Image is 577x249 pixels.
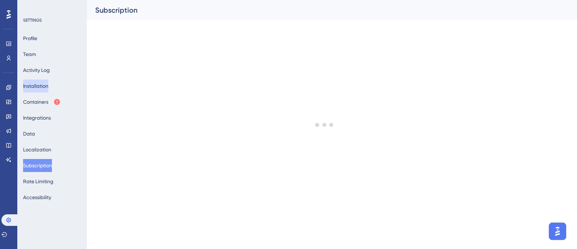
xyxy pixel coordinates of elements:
[23,175,53,188] button: Rate Limiting
[23,48,36,61] button: Team
[23,159,52,172] button: Subscription
[23,80,48,93] button: Installation
[23,127,35,140] button: Data
[23,17,82,23] div: SETTINGS
[95,5,550,15] div: Subscription
[23,64,50,77] button: Activity Log
[23,95,61,108] button: Containers
[23,191,51,204] button: Accessibility
[23,32,37,45] button: Profile
[23,143,51,156] button: Localization
[547,220,568,242] iframe: UserGuiding AI Assistant Launcher
[23,111,51,124] button: Integrations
